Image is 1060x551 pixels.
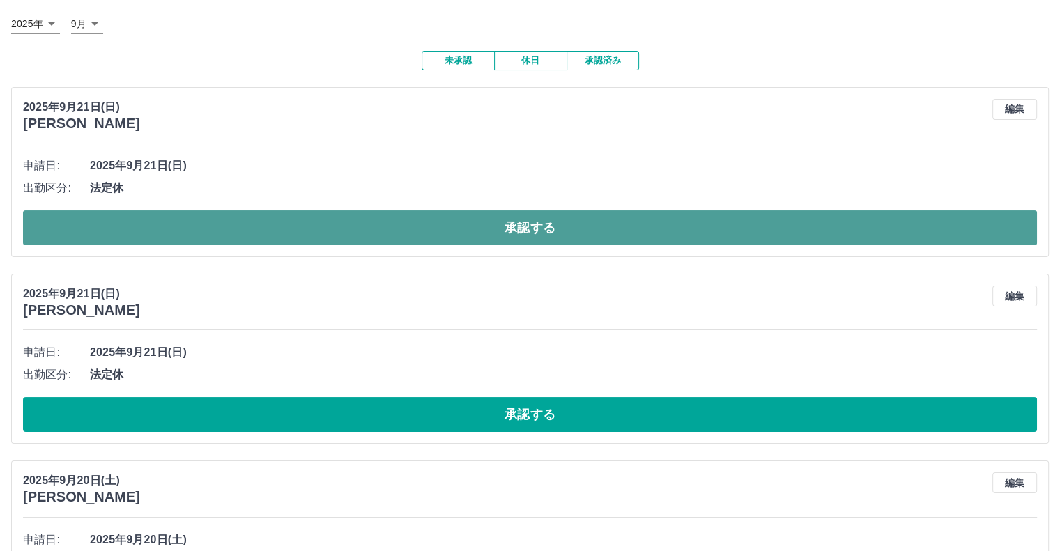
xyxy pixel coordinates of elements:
[90,366,1037,383] span: 法定休
[23,157,90,174] span: 申請日:
[992,286,1037,306] button: 編集
[494,51,567,70] button: 休日
[23,210,1037,245] button: 承認する
[90,344,1037,361] span: 2025年9月21日(日)
[90,157,1037,174] span: 2025年9月21日(日)
[23,116,140,132] h3: [PERSON_NAME]
[23,366,90,383] span: 出勤区分:
[23,286,140,302] p: 2025年9月21日(日)
[23,397,1037,432] button: 承認する
[567,51,639,70] button: 承認済み
[23,344,90,361] span: 申請日:
[992,472,1037,493] button: 編集
[23,99,140,116] p: 2025年9月21日(日)
[11,14,60,34] div: 2025年
[23,472,140,489] p: 2025年9月20日(土)
[992,99,1037,120] button: 編集
[23,489,140,505] h3: [PERSON_NAME]
[23,531,90,548] span: 申請日:
[90,531,1037,548] span: 2025年9月20日(土)
[422,51,494,70] button: 未承認
[23,302,140,318] h3: [PERSON_NAME]
[71,14,103,34] div: 9月
[90,180,1037,196] span: 法定休
[23,180,90,196] span: 出勤区分:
